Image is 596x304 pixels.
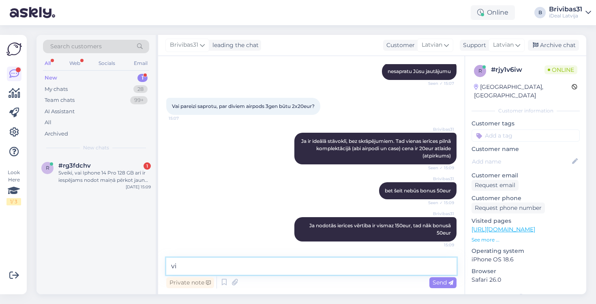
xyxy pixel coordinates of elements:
[169,115,199,121] span: 15:07
[472,247,580,255] p: Operating system
[45,96,75,104] div: Team chats
[472,276,580,284] p: Safari 26.0
[383,41,415,50] div: Customer
[549,13,582,19] div: iDeal Latvija
[545,65,577,74] span: Online
[472,203,545,213] div: Request phone number
[424,176,454,182] span: Brivibas31
[133,85,148,93] div: 28
[472,267,580,276] p: Browser
[472,236,580,244] p: See more ...
[6,41,22,57] img: Askly Logo
[45,119,51,127] div: All
[424,200,454,206] span: Seen ✓ 15:09
[172,103,315,109] span: Vai pareizi saprotu, par diviem airpods 3gen būtu 2x20eur?
[137,74,148,82] div: 1
[424,242,454,248] span: 15:09
[170,41,198,50] span: Brivibas31
[460,41,486,50] div: Support
[474,83,572,100] div: [GEOGRAPHIC_DATA], [GEOGRAPHIC_DATA]
[472,157,570,166] input: Add name
[433,279,453,286] span: Send
[209,41,259,50] div: leading the chat
[472,226,535,233] a: [URL][DOMAIN_NAME]
[493,41,514,50] span: Latvian
[424,80,454,86] span: Seen ✓ 15:07
[549,6,591,19] a: Brivibas31iDeal Latvija
[528,40,579,51] div: Archive chat
[472,217,580,225] p: Visited pages
[472,194,580,203] p: Customer phone
[144,162,151,170] div: 1
[478,68,482,74] span: r
[471,5,515,20] div: Online
[472,180,519,191] div: Request email
[549,6,582,13] div: Brivibas31
[424,211,454,217] span: Brivibas31
[45,85,68,93] div: My chats
[309,222,452,236] span: Ja nodotās ierīces vērtība ir vismaz 150eur, tad nāk bonusā 50eur
[45,130,68,138] div: Archived
[45,108,75,116] div: AI Assistant
[472,119,580,128] p: Customer tags
[534,7,546,18] div: B
[58,169,151,184] div: Sveiki, vai Iphone 14 Pro 128 GB arī ir iespējams nodot maiņā pērkot jaunu iekārtu? Tieši šī vers...
[58,162,91,169] span: #rg3fdchv
[472,129,580,142] input: Add a tag
[472,171,580,180] p: Customer email
[385,188,451,194] span: bet šeit nebūs bonus 50eur
[83,144,109,151] span: New chats
[301,138,452,159] span: Ja ir ideālā stāvoklī, bez skrāpējumiem. Tad vienas ierīces pilnā komplektācijā (abi airpodi un c...
[97,58,117,69] div: Socials
[132,58,149,69] div: Email
[472,145,580,153] p: Customer name
[6,198,21,205] div: 1 / 3
[50,42,102,51] span: Search customers
[43,58,52,69] div: All
[424,165,454,171] span: Seen ✓ 15:09
[46,165,49,171] span: r
[166,258,457,275] textarea: v
[45,74,57,82] div: New
[130,96,148,104] div: 99+
[6,169,21,205] div: Look Here
[422,41,442,50] span: Latvian
[424,126,454,132] span: Brivibas31
[126,184,151,190] div: [DATE] 15:09
[472,107,580,114] div: Customer information
[491,65,545,75] div: # rjy1v6iw
[166,277,214,288] div: Private note
[388,68,451,74] span: nesapratu Jūsu jautājumu
[472,255,580,264] p: iPhone OS 18.6
[68,58,82,69] div: Web
[472,292,580,300] div: Extra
